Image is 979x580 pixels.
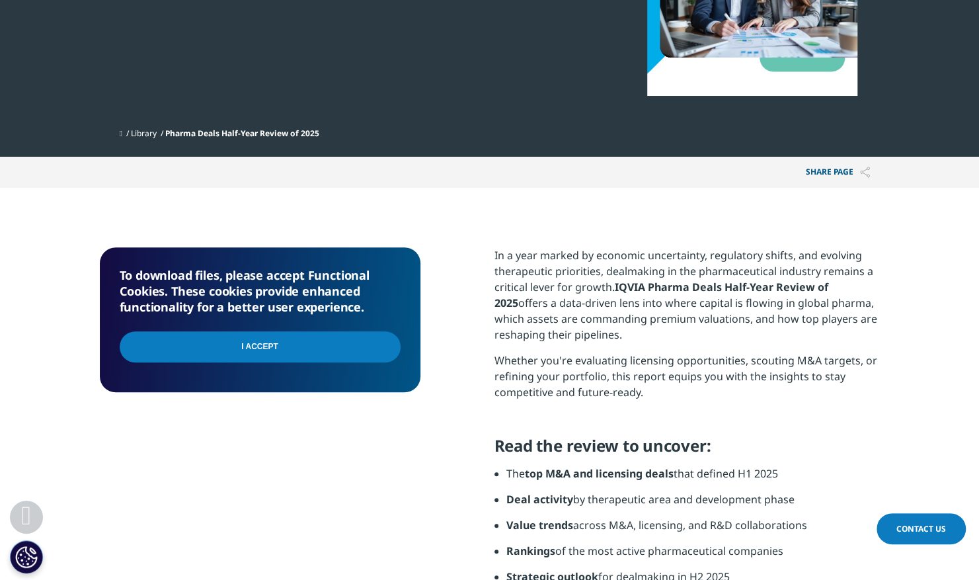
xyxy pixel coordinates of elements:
li: by therapeutic area and development phase [506,491,880,517]
strong: Rankings [506,544,555,558]
p: In a year marked by economic uncertainty, regulatory shifts, and evolving therapeutic priorities,... [494,247,880,352]
p: Share PAGE [796,157,880,188]
a: Contact Us [877,513,966,544]
h5: To download files, please accept Functional Cookies. These cookies provide enhanced functionality... [120,267,401,315]
h5: Read the review to uncover: [494,436,880,466]
li: across M&A, licensing, and R&D collaborations [506,517,880,543]
img: Share PAGE [860,167,870,178]
strong: Deal activity [506,492,573,507]
strong: top M&A and licensing deals [525,466,674,481]
a: Library [131,128,157,139]
button: Cookies Settings [10,540,43,573]
span: Pharma Deals Half-Year Review of 2025 [165,128,319,139]
li: The that defined H1 2025 [506,466,880,491]
p: Whether you're evaluating licensing opportunities, scouting M&A targets, or refining your portfol... [494,352,880,410]
strong: IQVIA Pharma Deals Half-Year Review of 2025 [494,280,828,310]
button: Share PAGEShare PAGE [796,157,880,188]
input: I Accept [120,331,401,362]
strong: Value trends [506,518,573,532]
span: Contact Us [896,523,946,534]
li: of the most active pharmaceutical companies [506,543,880,569]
